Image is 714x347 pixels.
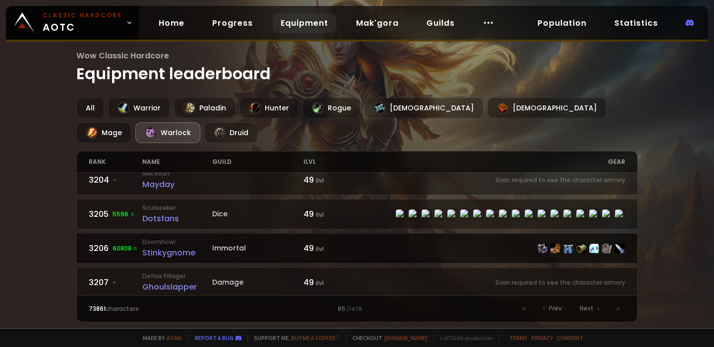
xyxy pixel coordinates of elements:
[316,176,324,185] small: ilvl
[135,122,200,143] div: Warlock
[76,233,638,263] a: 320660808 DoomhowlStinkygnomeImmortal49 ilvlitem-3216item-3363item-10549item-2326item-10550item-3...
[212,151,303,172] div: guild
[43,11,122,20] small: Classic Hardcore
[76,122,131,143] div: Mage
[43,11,122,35] span: AOTC
[204,122,258,143] div: Druid
[113,244,138,253] span: 60808
[212,243,303,253] div: Immortal
[89,242,142,254] div: 3206
[346,334,427,342] span: Checkout
[537,244,547,253] img: item-3216
[137,334,181,342] span: Made by
[76,98,104,118] div: All
[142,169,212,178] small: Nek'Rosh
[418,13,463,33] a: Guilds
[532,334,553,342] a: Privacy
[76,199,638,229] a: 32055596 SoulseekerDotsfansDice49 ilvlitem-9470item-17707item-13013item-2575item-14136item-16702i...
[76,50,638,86] h1: Equipment leaderboard
[550,244,560,253] img: item-3363
[89,304,106,313] span: 73861
[303,174,357,186] div: 49
[247,334,340,342] span: Support me,
[142,151,212,172] div: name
[6,6,139,40] a: Classic HardcoreAOTC
[291,334,340,342] a: Buy me a coffee
[357,151,625,172] div: gear
[174,98,236,118] div: Paladin
[142,178,212,191] div: Mayday
[89,208,142,220] div: 3205
[509,334,528,342] a: Terms
[76,50,638,62] span: Wow Classic Hardcore
[89,174,142,186] div: 3204
[76,165,638,195] a: 3204-Nek'RoshMayday49 ilvlScan required to see the character armory
[167,334,181,342] a: a fan
[606,13,666,33] a: Statistics
[204,13,261,33] a: Progress
[348,13,407,33] a: Mak'gora
[433,334,493,342] span: v. d752d5 - production
[108,98,170,118] div: Warrior
[303,276,357,289] div: 49
[303,151,357,172] div: ilvl
[316,210,324,219] small: ilvl
[142,212,212,225] div: Dotsfans
[212,209,303,219] div: Dice
[530,13,595,33] a: Population
[347,305,362,313] small: / 1478
[615,244,625,253] img: item-2218
[495,176,625,185] small: Scan required to see the character armory
[89,276,142,289] div: 3207
[113,176,117,185] span: -
[273,13,336,33] a: Equipment
[223,304,491,313] div: 65
[487,98,606,118] div: [DEMOGRAPHIC_DATA]
[142,281,212,293] div: Ghoulslapper
[142,203,212,212] small: Soulseeker
[580,304,594,313] span: Next
[142,238,212,247] small: Doomhowl
[495,278,625,287] small: Scan required to see the character armory
[364,98,483,118] div: [DEMOGRAPHIC_DATA]
[89,304,223,313] div: characters
[151,13,192,33] a: Home
[142,272,212,281] small: Defias Pillager
[316,245,324,253] small: ilvl
[303,208,357,220] div: 49
[195,334,234,342] a: Report a bug
[316,279,324,287] small: ilvl
[113,278,116,287] span: -
[384,334,427,342] a: [DOMAIN_NAME]
[302,98,360,118] div: Rogue
[212,277,303,288] div: Damage
[589,244,599,253] img: item-10550
[576,244,586,253] img: item-2326
[239,98,298,118] div: Hunter
[89,151,142,172] div: rank
[113,210,135,219] span: 5596
[142,247,212,259] div: Stinkygnome
[602,244,612,253] img: item-3153
[557,334,583,342] a: Consent
[563,244,573,253] img: item-10549
[76,267,638,297] a: 3207-Defias PillagerGhoulslapperDamage49 ilvlScan required to see the character armory
[549,304,562,313] span: Prev
[303,242,357,254] div: 49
